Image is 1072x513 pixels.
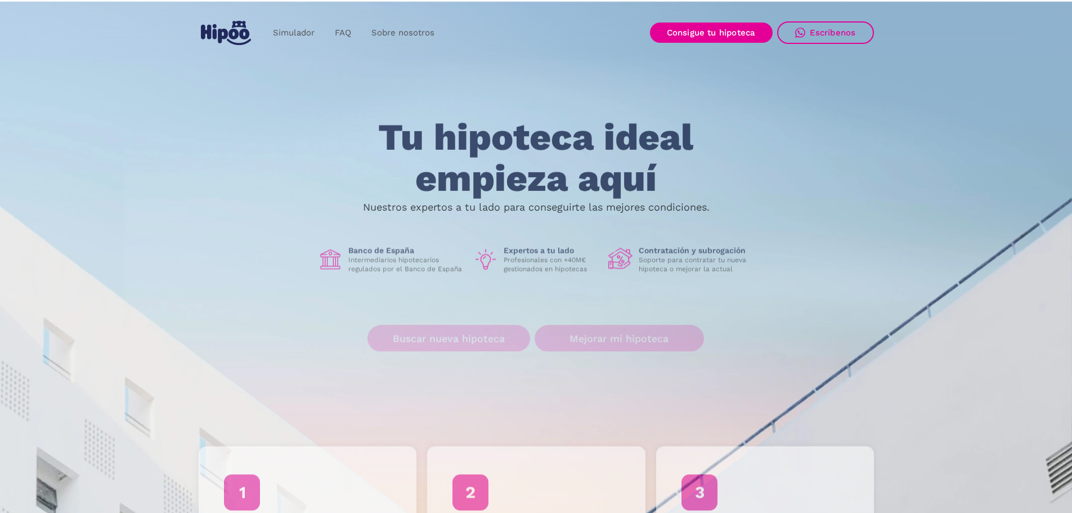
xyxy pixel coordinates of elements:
h1: Contratación y subrogación [639,246,755,256]
a: Mejorar mi hipoteca [535,325,704,352]
p: Profesionales con +40M€ gestionados en hipotecas [504,256,599,274]
p: Intermediarios hipotecarios regulados por el Banco de España [348,256,464,274]
a: Simulador [263,22,325,44]
a: Consigue tu hipoteca [650,23,773,43]
h1: Banco de España [348,246,464,256]
h1: Tu hipoteca ideal empieza aquí [322,117,749,199]
h1: Expertos a tu lado [504,246,599,256]
a: FAQ [325,22,361,44]
p: Nuestros expertos a tu lado para conseguirte las mejores condiciones. [363,203,710,212]
p: Soporte para contratar tu nueva hipoteca o mejorar la actual [639,256,755,274]
a: Escríbenos [777,21,874,44]
a: Sobre nosotros [361,22,445,44]
a: Buscar nueva hipoteca [367,325,530,352]
a: home [199,16,254,50]
div: Escríbenos [810,28,856,38]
